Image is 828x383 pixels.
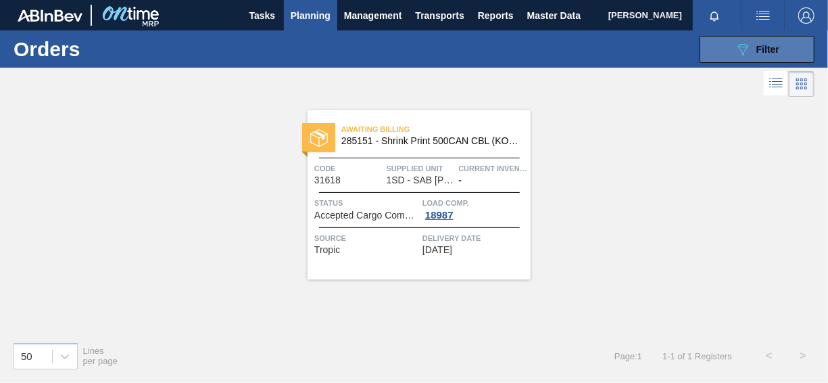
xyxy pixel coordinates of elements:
[422,196,527,221] a: Load Comp.18987
[458,162,527,175] span: Current inventory
[422,210,456,221] div: 18987
[756,44,779,55] span: Filter
[422,231,527,245] span: Delivery Date
[786,339,820,373] button: >
[341,122,531,136] span: Awaiting Billing
[752,339,786,373] button: <
[310,129,328,147] img: status
[18,9,82,22] img: TNhmsLtSVTkK8tSr43FrP2fwEKptu5GPRR3wAAAABJRU5ErkJggg==
[291,7,331,24] span: Planning
[527,7,581,24] span: Master Data
[387,162,456,175] span: Supplied Unit
[314,196,419,210] span: Status
[478,7,514,24] span: Reports
[387,175,454,185] span: 1SD - SAB Rosslyn Brewery
[798,7,814,24] img: Logout
[83,346,118,366] span: Lines per page
[416,7,464,24] span: Transports
[764,71,789,97] div: List Vision
[14,41,199,57] h1: Orders
[422,245,452,255] span: 09/13/2025
[755,7,771,24] img: userActions
[789,71,814,97] div: Card Vision
[314,245,340,255] span: Tropic
[614,351,642,361] span: Page : 1
[247,7,277,24] span: Tasks
[314,162,383,175] span: Code
[422,196,527,210] span: Load Comp.
[314,210,419,221] span: Accepted Cargo Composition
[458,175,462,185] span: -
[700,36,814,63] button: Filter
[341,136,520,146] span: 285151 - Shrink Print 500CAN CBL (KO 2025)
[314,231,419,245] span: Source
[662,351,732,361] span: 1 - 1 of 1 Registers
[21,351,32,362] div: 50
[314,175,341,185] span: 31618
[693,6,736,25] button: Notifications
[297,110,531,279] a: statusAwaiting Billing285151 - Shrink Print 500CAN CBL (KO 2025)Code31618Supplied Unit1SD - SAB [...
[344,7,402,24] span: Management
